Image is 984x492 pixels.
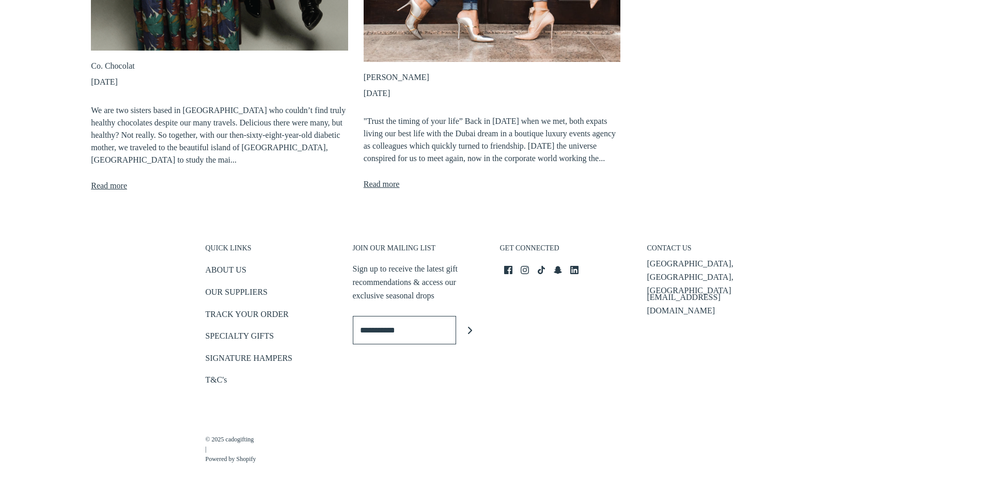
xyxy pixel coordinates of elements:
p: [EMAIL_ADDRESS][DOMAIN_NAME] [647,291,779,317]
input: Enter email [353,316,456,344]
a: SPECIALTY GIFTS [206,329,274,346]
a: [PERSON_NAME] [364,73,429,82]
a: OUR SUPPLIERS [206,285,268,303]
a: T&C's [206,373,227,390]
time: [DATE] [364,89,391,98]
h3: CONTACT US [647,244,779,258]
time: [DATE] [91,77,118,86]
h3: GET CONNECTED [500,244,632,258]
div: "Trust the timing of your life” Back in [DATE] when we met, both expats living our best life with... [364,115,620,165]
p: [GEOGRAPHIC_DATA], [GEOGRAPHIC_DATA], [GEOGRAPHIC_DATA] [647,257,779,297]
button: Join [456,316,485,344]
a: Co. Chocolat [91,61,134,70]
h3: JOIN OUR MAILING LIST [353,244,485,258]
a: Powered by Shopify [206,454,256,464]
p: | [206,424,256,465]
a: Read more [91,179,127,193]
p: Sign up to receive the latest gift recommendations & access our exclusive seasonal drops [353,262,485,302]
div: We are two sisters based in [GEOGRAPHIC_DATA] who couldn’t find truly healthy chocolates despite ... [91,104,348,166]
h3: QUICK LINKS [206,244,337,258]
a: © 2025 cadogifting [206,435,256,445]
a: TRACK YOUR ORDER [206,308,289,325]
a: SIGNATURE HAMPERS [206,352,292,369]
a: Read more [364,178,400,191]
a: ABOUT US [206,263,246,280]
